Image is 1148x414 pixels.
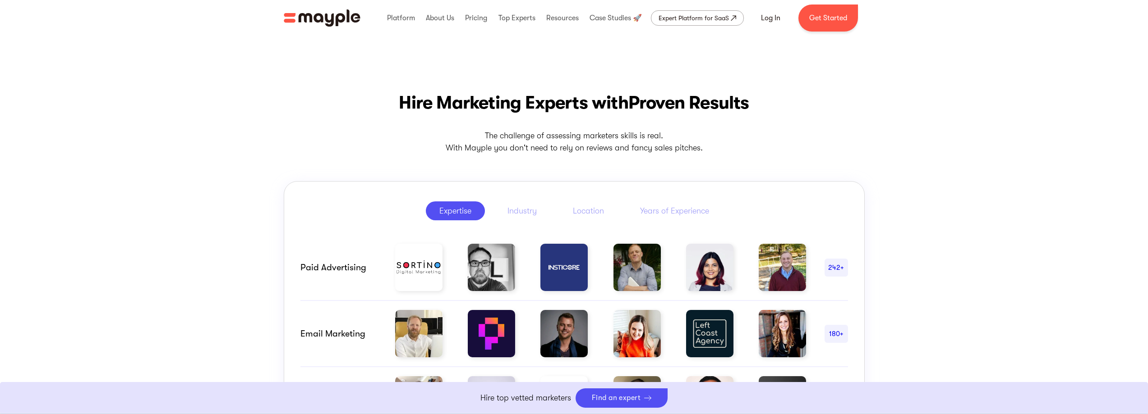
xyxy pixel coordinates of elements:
p: The challenge of assessing marketers skills is real. With Mayple you don't need to rely on review... [284,130,865,154]
div: Pricing [463,4,489,32]
span: Proven Results [628,92,749,113]
div: Expert Platform for SaaS [659,13,729,23]
div: Top Experts [496,4,538,32]
div: 242+ [825,262,848,273]
div: Expertise [439,205,471,216]
div: Industry [507,205,537,216]
a: Log In [750,7,791,29]
a: home [284,9,360,27]
div: 180+ [825,328,848,339]
div: Resources [544,4,581,32]
div: email marketing [300,328,377,339]
a: Get Started [798,5,858,32]
a: Expert Platform for SaaS [651,10,744,26]
img: Mayple logo [284,9,360,27]
h2: Hire Marketing Experts with [284,90,865,115]
div: About Us [424,4,456,32]
div: Paid advertising [300,262,377,273]
div: Platform [385,4,417,32]
div: Location [573,205,604,216]
div: Years of Experience [640,205,709,216]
